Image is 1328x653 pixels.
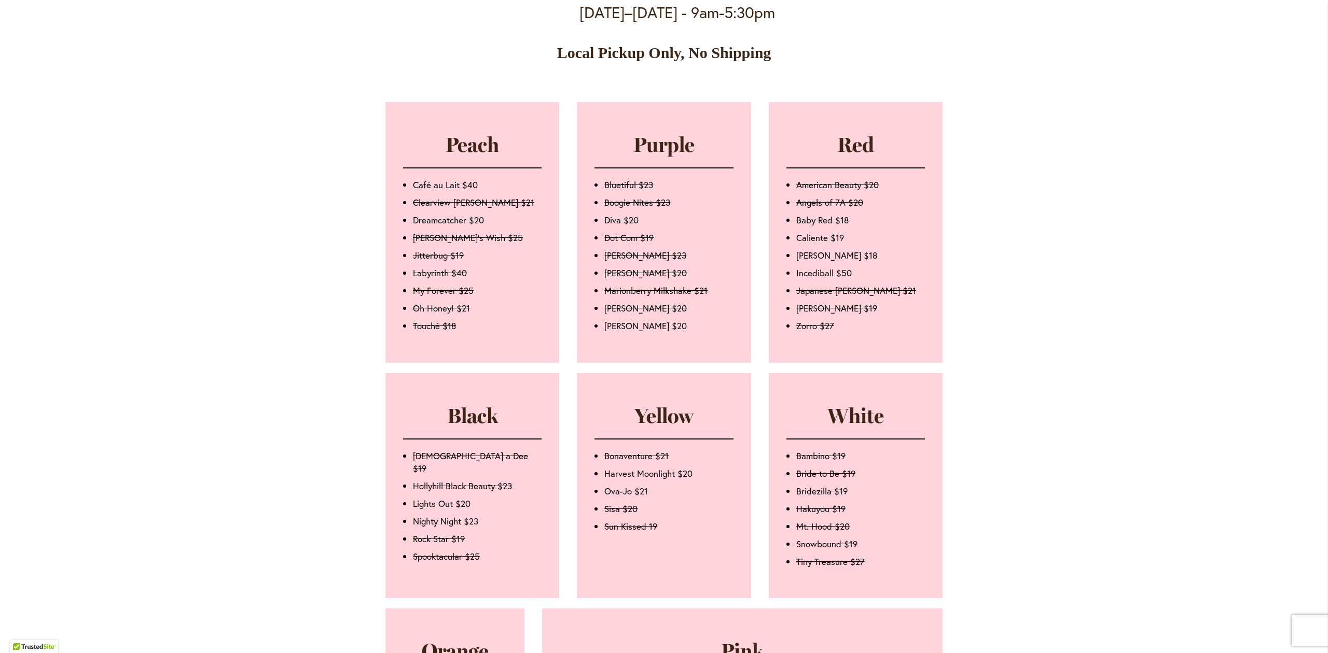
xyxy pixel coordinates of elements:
[796,556,865,567] s: Tiny Treasure $27
[633,132,695,157] strong: Purple
[604,302,687,314] s: [PERSON_NAME] $20
[447,403,498,428] strong: Black
[796,503,846,515] s: Hakuyou $19
[604,232,654,244] s: Dot Com $19
[413,515,542,528] li: Nighty Night $23
[604,249,686,261] s: [PERSON_NAME] $23
[557,44,771,61] strong: Local Pickup Only, No Shipping
[413,179,542,191] li: Café au Lait $40
[413,480,512,492] s: Hollyhill Black Beauty $23
[604,285,708,296] s: Marionberry Milkshake $21
[413,232,523,244] s: [PERSON_NAME]'s Wish $25
[837,132,874,157] strong: Red
[413,302,470,314] s: Oh Honey! $21
[796,538,857,550] s: Snowbound $19
[604,520,657,532] s: Sun Kissed 19
[827,403,884,428] strong: White
[796,267,925,279] li: Incediball $50
[604,467,733,480] li: Harvest Moonlight $20
[796,285,916,296] s: Japanese [PERSON_NAME] $21
[604,320,733,332] li: [PERSON_NAME] $20
[413,196,534,208] s: Clearview [PERSON_NAME] $21
[413,450,528,474] s: [DEMOGRAPHIC_DATA] a Dee $19
[604,179,653,191] s: Bluetiful $23
[796,485,848,497] s: Bridezilla $19
[413,249,464,261] s: Jitterbug $19
[796,450,846,462] s: Bambino $19
[604,267,687,279] s: [PERSON_NAME] $20
[604,485,648,497] s: Ova-Jo $21
[796,520,850,532] s: Mt. Hood $20
[413,550,480,562] s: Spooktacular $25
[796,214,849,226] s: Baby Red $18
[796,179,879,191] s: American Beauty $20
[796,196,863,208] s: Angels of 7A $20
[796,232,925,244] li: Caliente $19
[413,267,467,279] s: Labyrinth $40
[413,285,474,296] s: My Forever $25
[413,498,542,510] li: Lights Out $20
[604,214,639,226] s: Diva $20
[413,214,484,226] s: Dreamcatcher $20
[604,196,670,208] s: Boogie Nites $23
[604,503,638,515] s: Sisa $20
[446,132,499,157] strong: Peach
[413,320,456,332] s: Touché $18
[413,533,465,545] s: Rock Star $19
[796,302,877,314] s: [PERSON_NAME] $19
[634,403,693,428] strong: Yellow
[604,450,669,462] s: Bonaventure $21
[796,320,834,332] s: Zorro $27
[796,249,925,262] li: [PERSON_NAME] $18
[796,467,855,479] s: Bride to Be $19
